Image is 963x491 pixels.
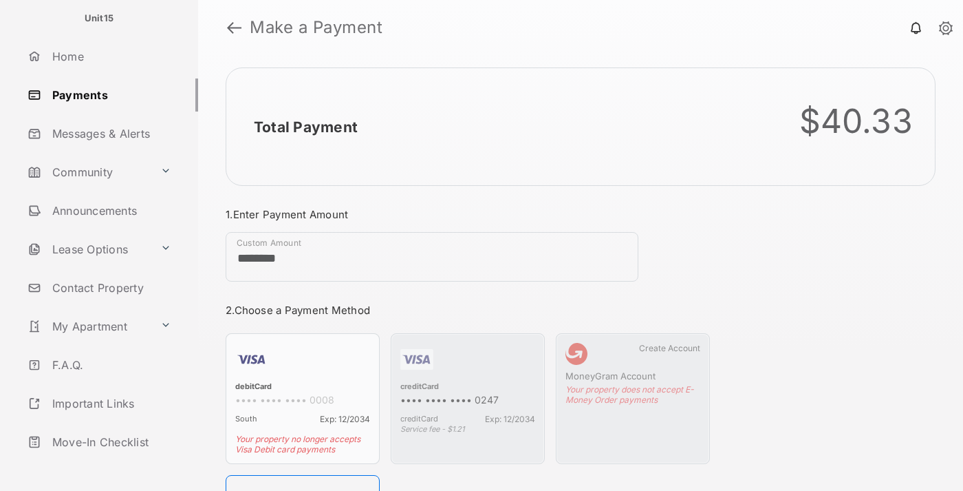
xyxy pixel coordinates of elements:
[22,40,198,73] a: Home
[400,394,535,408] div: •••• •••• •••• 0247
[400,424,535,434] div: Service fee - $1.21
[22,310,155,343] a: My Apartment
[254,118,358,136] h2: Total Payment
[22,233,155,266] a: Lease Options
[799,101,913,141] div: $40.33
[22,117,198,150] a: Messages & Alerts
[22,426,198,459] a: Move-In Checklist
[400,382,535,394] div: creditCard
[391,333,545,464] div: creditCard•••• •••• •••• 0247creditCardExp: 12/2034Service fee - $1.21
[250,19,382,36] strong: Make a Payment
[22,194,198,227] a: Announcements
[485,414,535,424] span: Exp: 12/2034
[22,387,177,420] a: Important Links
[85,12,114,25] p: Unit15
[22,79,198,112] a: Payments
[22,348,198,382] a: F.A.Q.
[22,156,155,189] a: Community
[22,271,198,304] a: Contact Property
[400,414,438,424] span: creditCard
[226,208,710,221] h3: 1. Enter Payment Amount
[226,304,710,317] h3: 2. Choose a Payment Method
